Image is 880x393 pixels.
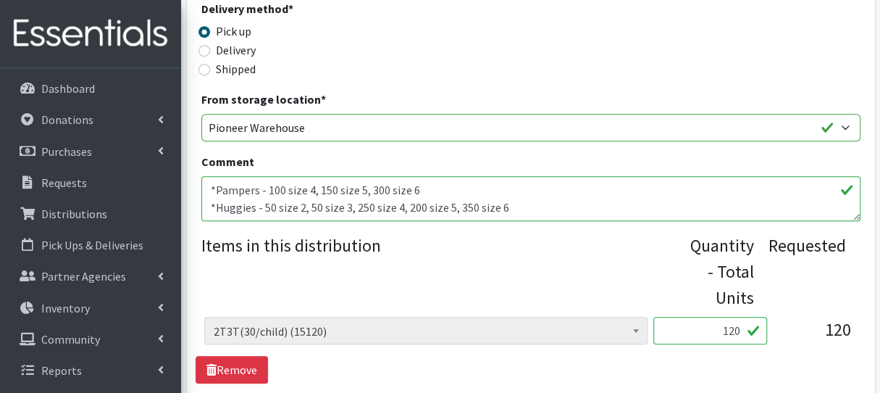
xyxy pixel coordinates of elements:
[6,356,175,385] a: Reports
[204,317,648,344] span: 2T3T(30/child) (15120)
[41,269,126,284] p: Partner Agencies
[6,325,175,354] a: Community
[216,60,256,78] label: Shipped
[6,168,175,197] a: Requests
[214,321,638,342] span: 2T3T(30/child) (15120)
[216,22,251,40] label: Pick up
[41,207,107,221] p: Distributions
[6,262,175,291] a: Partner Agencies
[41,175,87,190] p: Requests
[6,199,175,228] a: Distributions
[41,363,82,378] p: Reports
[201,176,860,221] textarea: *Pampers - 100 size 4, 150 size 5, 300 size 6 *Huggies - 50 size 2, 50 size 3, 250 size 4, 200 si...
[216,41,256,59] label: Delivery
[6,74,175,103] a: Dashboard
[41,81,95,96] p: Dashboard
[6,105,175,134] a: Donations
[6,137,175,166] a: Purchases
[41,112,93,127] p: Donations
[321,92,326,107] abbr: required
[690,233,754,311] div: Quantity - Total Units
[196,356,268,384] a: Remove
[41,238,143,252] p: Pick Ups & Deliveries
[201,91,326,108] label: From storage location
[6,9,175,58] img: HumanEssentials
[201,233,690,305] legend: Items in this distribution
[779,317,851,356] div: 120
[41,301,90,315] p: Inventory
[768,233,846,311] div: Requested
[201,153,254,170] label: Comment
[6,231,175,260] a: Pick Ups & Deliveries
[41,144,92,159] p: Purchases
[653,317,767,344] input: Quantity
[6,294,175,323] a: Inventory
[288,1,293,16] abbr: required
[41,332,100,347] p: Community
